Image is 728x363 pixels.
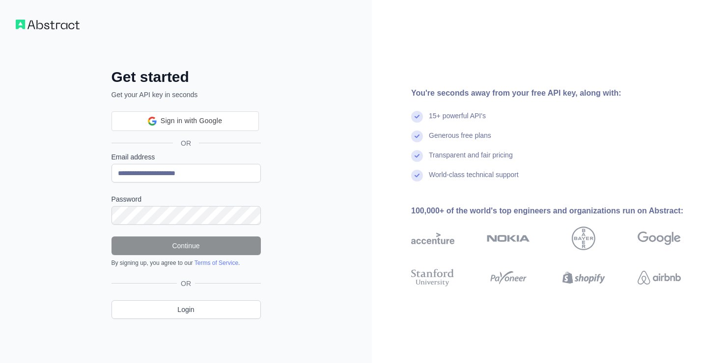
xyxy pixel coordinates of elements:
[487,227,530,250] img: nokia
[572,227,595,250] img: bayer
[112,300,261,319] a: Login
[411,205,712,217] div: 100,000+ of the world's top engineers and organizations run on Abstract:
[429,111,486,130] div: 15+ powerful API's
[411,170,423,181] img: check mark
[411,150,423,162] img: check mark
[112,259,261,267] div: By signing up, you agree to our .
[411,130,423,142] img: check mark
[112,194,261,204] label: Password
[411,87,712,99] div: You're seconds away from your free API key, along with:
[112,236,261,255] button: Continue
[487,267,530,288] img: payoneer
[429,130,491,150] div: Generous free plans
[411,227,454,250] img: accenture
[429,170,519,189] div: World-class technical support
[112,152,261,162] label: Email address
[177,279,195,288] span: OR
[112,111,259,131] div: Sign in with Google
[112,68,261,86] h2: Get started
[16,20,80,29] img: Workflow
[429,150,513,170] div: Transparent and fair pricing
[195,259,238,266] a: Terms of Service
[638,267,681,288] img: airbnb
[112,90,261,100] p: Get your API key in seconds
[411,267,454,288] img: stanford university
[411,111,423,123] img: check mark
[562,267,606,288] img: shopify
[638,227,681,250] img: google
[161,116,222,126] span: Sign in with Google
[173,138,199,148] span: OR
